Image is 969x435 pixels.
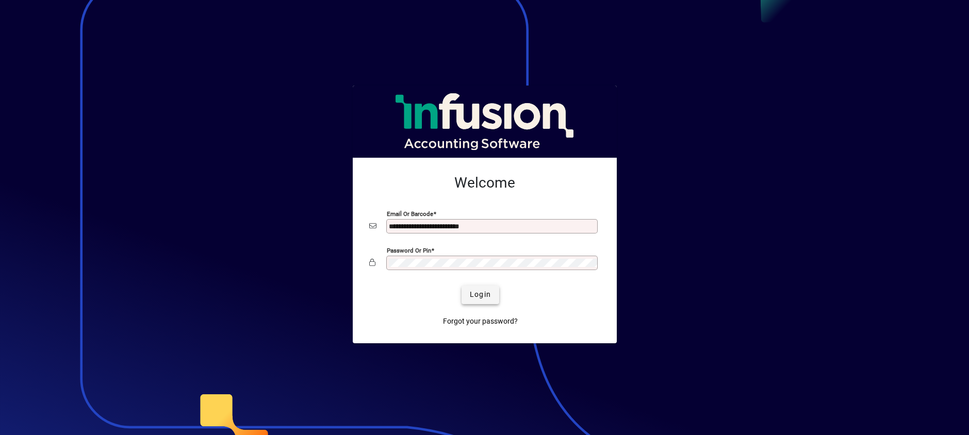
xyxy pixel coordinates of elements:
h2: Welcome [369,174,600,192]
mat-label: Email or Barcode [387,210,433,217]
a: Forgot your password? [439,312,522,331]
span: Forgot your password? [443,316,518,327]
mat-label: Password or Pin [387,246,431,254]
span: Login [470,289,491,300]
button: Login [462,286,499,304]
